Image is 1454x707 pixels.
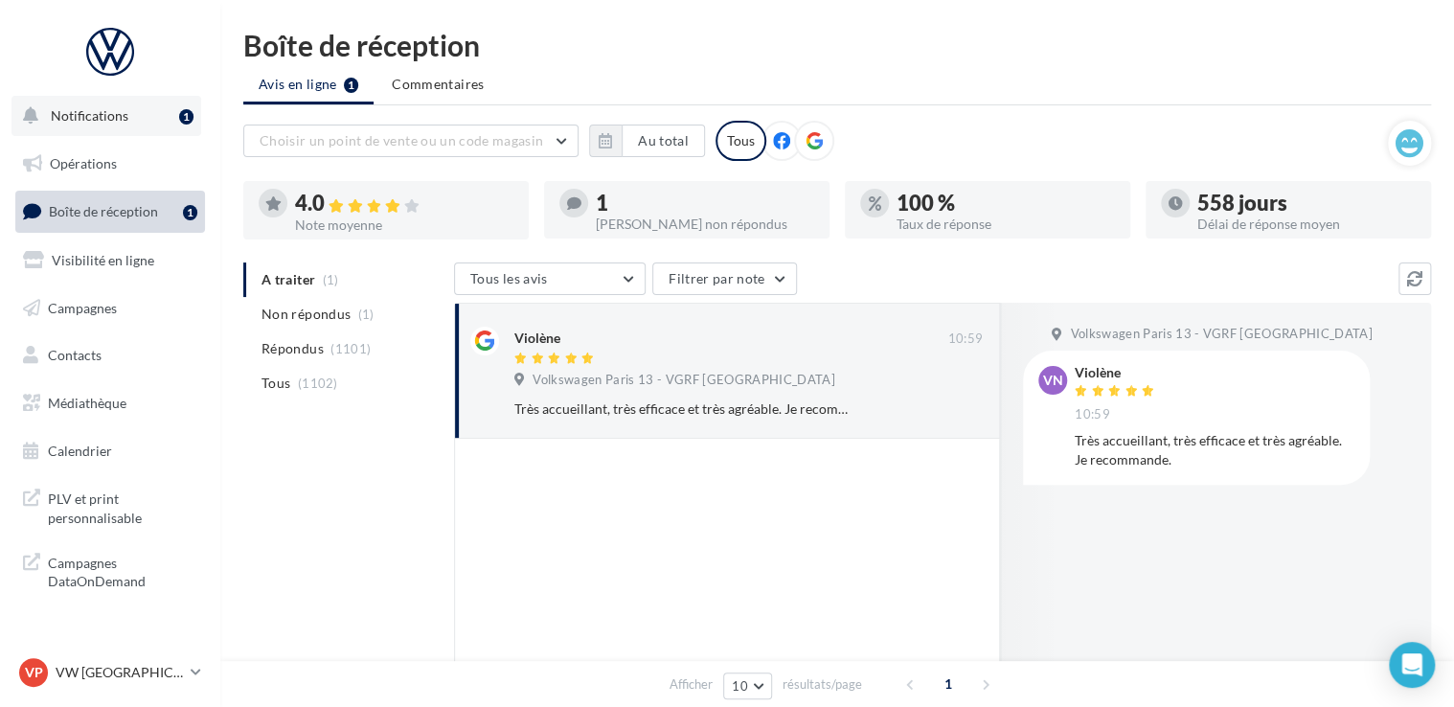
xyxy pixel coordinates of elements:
span: Campagnes DataOnDemand [48,550,197,591]
span: Non répondus [261,305,351,324]
div: Tous [716,121,766,161]
span: Tous [261,374,290,393]
div: 100 % [897,193,1115,214]
button: Au total [589,125,705,157]
span: Campagnes [48,299,117,315]
span: Calendrier [48,443,112,459]
div: 1 [179,109,193,125]
span: (1) [358,307,375,322]
div: Boîte de réception [243,31,1431,59]
a: Campagnes DataOnDemand [11,542,209,599]
div: Très accueillant, très efficace et très agréable. Je recommande. [514,399,858,419]
span: Notifications [51,107,128,124]
span: 10 [732,678,748,694]
span: Tous les avis [470,270,548,286]
span: Volkswagen Paris 13 - VGRF [GEOGRAPHIC_DATA] [1070,326,1372,343]
span: Contacts [48,347,102,363]
span: Afficher [670,675,713,694]
span: Commentaires [392,75,484,94]
p: VW [GEOGRAPHIC_DATA] 13 [56,663,183,682]
span: PLV et print personnalisable [48,486,197,527]
a: VP VW [GEOGRAPHIC_DATA] 13 [15,654,205,691]
a: Opérations [11,144,209,184]
span: (1102) [298,376,338,391]
div: [PERSON_NAME] non répondus [596,217,814,231]
button: Tous les avis [454,262,646,295]
div: Très accueillant, très efficace et très agréable. Je recommande. [1075,431,1354,469]
a: Calendrier [11,431,209,471]
div: Violène [1075,366,1159,379]
button: 10 [723,673,772,699]
span: Opérations [50,155,117,171]
button: Au total [622,125,705,157]
a: PLV et print personnalisable [11,478,209,535]
span: 10:59 [1075,406,1110,423]
span: VP [25,663,43,682]
div: 1 [596,193,814,214]
button: Filtrer par note [652,262,797,295]
a: Médiathèque [11,383,209,423]
a: Campagnes [11,288,209,329]
span: Visibilité en ligne [52,252,154,268]
span: 10:59 [947,331,983,348]
a: Contacts [11,335,209,376]
div: 4.0 [295,193,513,215]
div: Open Intercom Messenger [1389,642,1435,688]
div: Taux de réponse [897,217,1115,231]
span: 1 [933,669,964,699]
span: Répondus [261,339,324,358]
span: Vn [1043,371,1063,390]
span: Choisir un point de vente ou un code magasin [260,132,543,148]
div: 1 [183,205,197,220]
div: Note moyenne [295,218,513,232]
span: Boîte de réception [49,203,158,219]
a: Visibilité en ligne [11,240,209,281]
div: 558 jours [1197,193,1416,214]
span: Médiathèque [48,395,126,411]
span: (1101) [330,341,371,356]
div: Violène [514,329,560,348]
span: résultats/page [783,675,862,694]
div: Délai de réponse moyen [1197,217,1416,231]
button: Notifications 1 [11,96,201,136]
button: Choisir un point de vente ou un code magasin [243,125,579,157]
a: Boîte de réception1 [11,191,209,232]
span: Volkswagen Paris 13 - VGRF [GEOGRAPHIC_DATA] [533,372,834,389]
